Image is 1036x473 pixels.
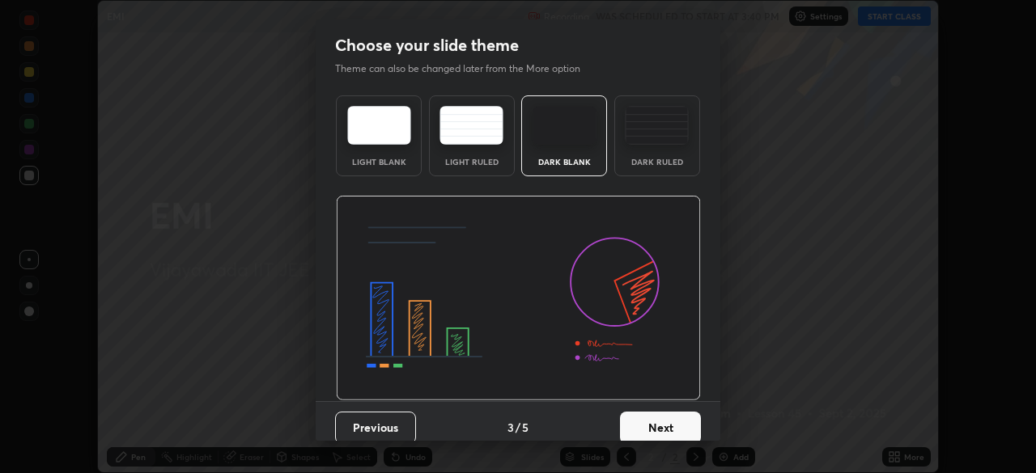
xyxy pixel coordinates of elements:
div: Light Ruled [439,158,504,166]
div: Light Blank [346,158,411,166]
h4: 3 [507,419,514,436]
p: Theme can also be changed later from the More option [335,61,597,76]
button: Next [620,412,701,444]
h4: 5 [522,419,529,436]
div: Dark Blank [532,158,597,166]
h4: / [516,419,520,436]
h2: Choose your slide theme [335,35,519,56]
img: darkThemeBanner.d06ce4a2.svg [336,196,701,401]
img: darkRuledTheme.de295e13.svg [625,106,689,145]
img: lightTheme.e5ed3b09.svg [347,106,411,145]
button: Previous [335,412,416,444]
img: lightRuledTheme.5fabf969.svg [439,106,503,145]
div: Dark Ruled [625,158,690,166]
img: darkTheme.f0cc69e5.svg [533,106,597,145]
